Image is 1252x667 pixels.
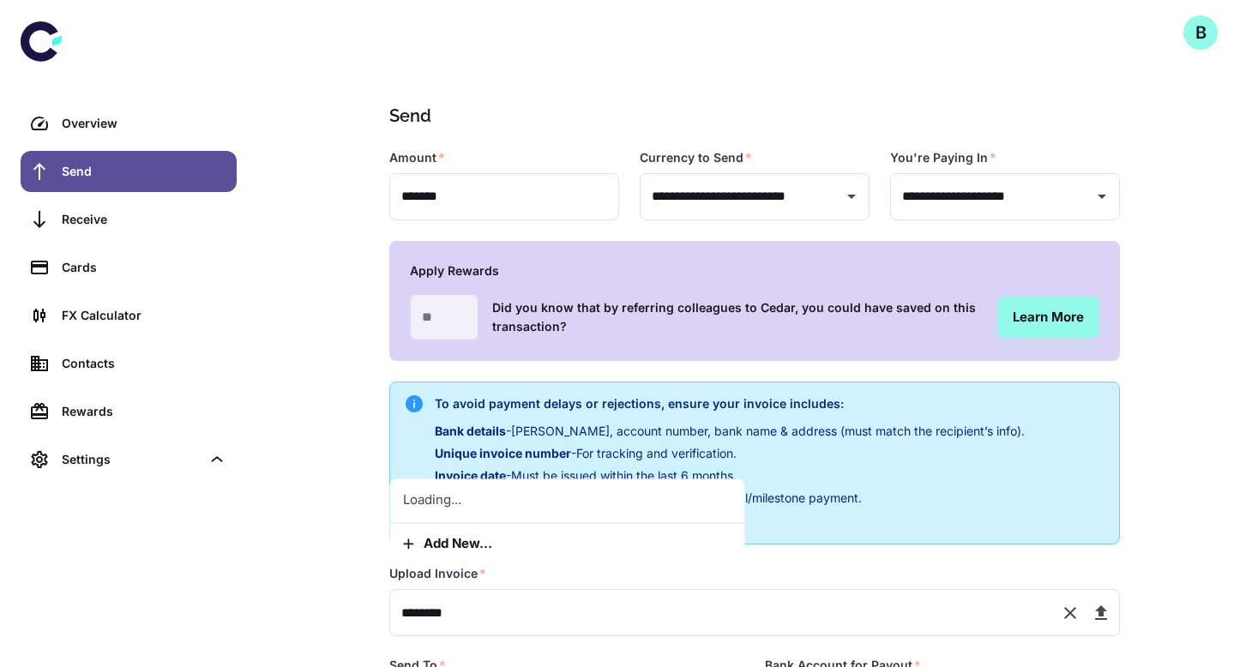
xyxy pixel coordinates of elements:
div: Cards [62,258,226,277]
a: Rewards [21,391,237,432]
div: Rewards [62,402,226,421]
button: Open [840,184,864,208]
button: Open [1090,184,1114,208]
label: Currency to Send [640,149,752,166]
div: Settings [62,450,201,469]
h6: To avoid payment delays or rejections, ensure your invoice includes: [435,394,1025,413]
h6: Did you know that by referring colleagues to Cedar, you could have saved on this transaction? [492,298,984,336]
a: Learn More [998,297,1099,338]
h1: Send [389,103,1113,129]
a: Receive [21,199,237,240]
span: Invoice date [435,468,506,483]
div: Receive [62,210,226,229]
a: Contacts [21,343,237,384]
label: Upload Invoice [389,565,486,582]
p: - Must be issued within the last 6 months. [435,466,1025,485]
p: - [PERSON_NAME], account number, bank name & address (must match the recipient’s info). [435,422,1025,441]
div: Overview [62,114,226,133]
label: You're Paying In [890,149,996,166]
span: Unique invoice number [435,446,571,460]
label: Amount [389,149,445,166]
div: Contacts [62,354,226,373]
a: Overview [21,103,237,144]
a: Send [21,151,237,192]
div: FX Calculator [62,306,226,325]
a: Cards [21,247,237,288]
a: FX Calculator [21,295,237,336]
div: Loading... [389,478,744,522]
h6: Apply Rewards [410,261,1099,280]
button: B [1183,15,1218,50]
p: - For tracking and verification. [435,444,1025,463]
div: Send [62,162,226,181]
div: Settings [21,439,237,480]
span: Bank details [435,424,506,438]
button: Add new... [389,523,744,564]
